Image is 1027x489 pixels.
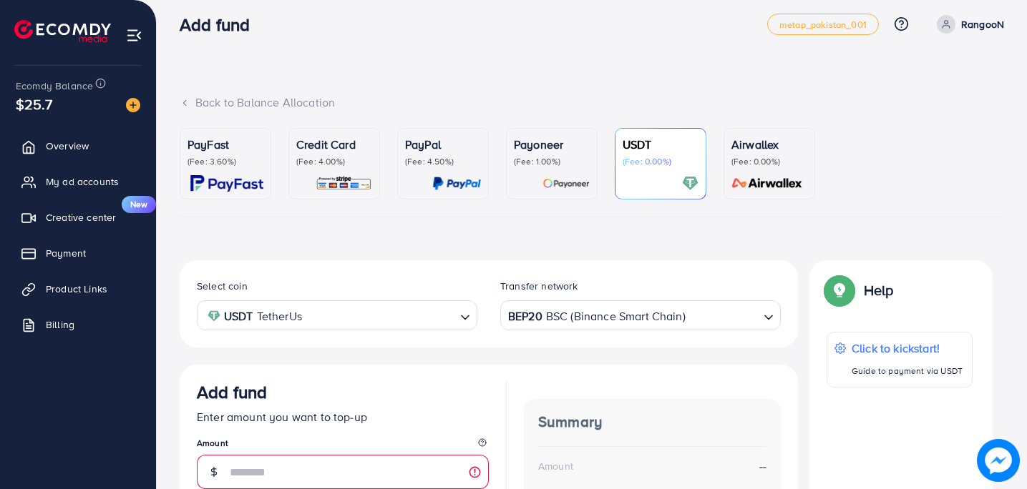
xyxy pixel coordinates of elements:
[508,306,542,327] strong: BEP20
[514,136,590,153] p: Payoneer
[623,136,699,153] p: USDT
[197,279,248,293] label: Select coin
[405,156,481,167] p: (Fee: 4.50%)
[687,305,758,327] input: Search for option
[126,27,142,44] img: menu
[11,203,145,232] a: Creative centerNew
[306,305,454,327] input: Search for option
[11,239,145,267] a: Payment
[197,437,489,455] legend: Amount
[180,14,261,35] h3: Add fund
[11,275,145,303] a: Product Links
[296,136,372,153] p: Credit Card
[405,136,481,153] p: PayPal
[542,175,590,192] img: card
[731,136,807,153] p: Airwallex
[197,382,267,402] h3: Add fund
[500,300,781,330] div: Search for option
[731,156,807,167] p: (Fee: 0.00%)
[864,282,894,299] p: Help
[188,156,263,167] p: (Fee: 3.60%)
[208,310,220,322] img: coin
[931,15,1004,34] a: RangooN
[316,175,372,192] img: card
[46,139,89,153] span: Overview
[224,306,253,327] strong: USDT
[977,439,1020,482] img: image
[11,310,145,339] a: Billing
[180,94,1004,111] div: Back to Balance Allocation
[727,175,807,192] img: card
[546,306,686,327] span: BSC (Binance Smart Chain)
[46,246,86,260] span: Payment
[197,300,477,330] div: Search for option
[188,136,263,153] p: PayFast
[432,175,481,192] img: card
[682,175,699,192] img: card
[122,196,156,213] span: New
[190,175,263,192] img: card
[852,340,963,357] p: Click to kickstart!
[296,156,372,167] p: (Fee: 4.00%)
[16,79,93,93] span: Ecomdy Balance
[46,317,74,332] span: Billing
[14,20,111,42] img: logo
[46,282,107,296] span: Product Links
[46,210,116,224] span: Creative center
[500,279,578,293] label: Transfer network
[623,156,699,167] p: (Fee: 0.00%)
[779,20,867,29] span: metap_pakistan_001
[126,98,140,112] img: image
[257,306,302,327] span: TetherUs
[11,132,145,160] a: Overview
[11,167,145,196] a: My ad accounts
[514,156,590,167] p: (Fee: 1.00%)
[16,94,52,114] span: $25.7
[767,14,879,35] a: metap_pakistan_001
[197,408,489,425] p: Enter amount you want to top-up
[961,16,1004,33] p: RangooN
[46,174,119,189] span: My ad accounts
[852,362,963,380] p: Guide to payment via USDT
[827,277,852,303] img: Popup guide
